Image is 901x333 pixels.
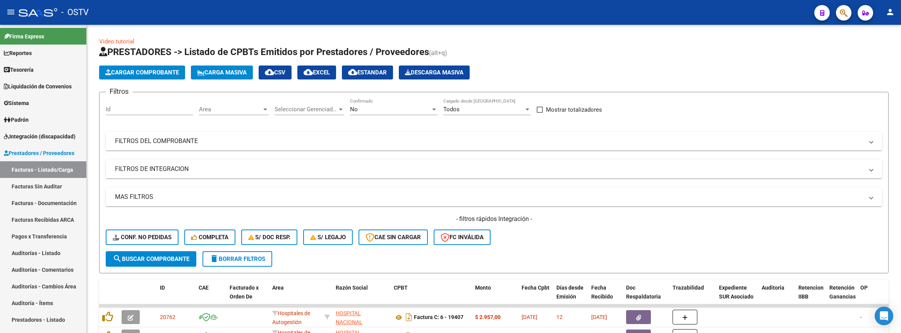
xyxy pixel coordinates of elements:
[209,254,219,263] mat-icon: delete
[333,280,391,314] datatable-header-cell: Razón Social
[391,280,472,314] datatable-header-cell: CPBT
[197,69,247,76] span: Carga Masiva
[184,229,235,245] button: Completa
[303,229,353,245] button: S/ legajo
[342,66,393,79] button: Estandar
[160,314,175,320] span: 20762
[269,280,321,314] datatable-header-cell: Area
[4,116,29,124] span: Padrón
[209,255,265,262] span: Borrar Filtros
[106,188,882,206] mat-expansion-panel-header: MAS FILTROS
[6,7,15,17] mat-icon: menu
[443,106,460,113] span: Todos
[719,285,753,300] span: Expediente SUR Asociado
[860,285,868,291] span: OP
[99,47,429,57] span: PRESTADORES -> Listado de CPBTs Emitidos por Prestadores / Proveedores
[886,7,895,17] mat-icon: person
[522,285,549,291] span: Fecha Cpbt
[203,251,272,267] button: Borrar Filtros
[61,4,89,21] span: - OSTV
[4,99,29,107] span: Sistema
[441,234,484,241] span: FC Inválida
[475,285,491,291] span: Monto
[475,314,501,320] strong: $ 2.957,00
[404,311,414,323] i: Descargar documento
[248,234,291,241] span: S/ Doc Resp.
[241,229,298,245] button: S/ Doc Resp.
[265,67,274,77] mat-icon: cloud_download
[588,280,623,314] datatable-header-cell: Fecha Recibido
[399,66,470,79] app-download-masive: Descarga masiva de comprobantes (adjuntos)
[275,106,337,113] span: Seleccionar Gerenciador
[826,280,857,314] datatable-header-cell: Retención Ganancias
[272,310,310,325] span: Hospitales de Autogestión
[860,314,862,320] span: -
[399,66,470,79] button: Descarga Masiva
[115,137,863,145] mat-panel-title: FILTROS DEL COMPROBANTE
[798,285,824,300] span: Retencion IIBB
[366,234,421,241] span: CAE SIN CARGAR
[4,132,76,141] span: Integración (discapacidad)
[875,307,893,325] div: Open Intercom Messenger
[414,314,463,321] strong: Factura C: 6 - 19407
[829,285,856,300] span: Retención Ganancias
[196,280,227,314] datatable-header-cell: CAE
[297,66,336,79] button: EXCEL
[4,149,74,157] span: Prestadores / Proveedores
[762,285,784,291] span: Auditoria
[259,66,292,79] button: CSV
[553,280,588,314] datatable-header-cell: Días desde Emisión
[4,66,34,74] span: Tesorería
[191,66,253,79] button: Carga Masiva
[669,280,716,314] datatable-header-cell: Trazabilidad
[191,234,228,241] span: Completa
[310,234,346,241] span: S/ legajo
[434,229,491,245] button: FC Inválida
[556,314,563,320] span: 12
[623,280,669,314] datatable-header-cell: Doc Respaldatoria
[230,285,259,300] span: Facturado x Orden De
[556,285,584,300] span: Días desde Emisión
[4,49,32,57] span: Reportes
[115,165,863,173] mat-panel-title: FILTROS DE INTEGRACION
[673,285,704,291] span: Trazabilidad
[405,69,463,76] span: Descarga Masiva
[359,229,428,245] button: CAE SIN CARGAR
[304,67,313,77] mat-icon: cloud_download
[716,280,759,314] datatable-header-cell: Expediente SUR Asociado
[429,49,447,57] span: (alt+q)
[106,132,882,150] mat-expansion-panel-header: FILTROS DEL COMPROBANTE
[472,280,518,314] datatable-header-cell: Monto
[106,251,196,267] button: Buscar Comprobante
[272,285,284,291] span: Area
[591,314,607,320] span: [DATE]
[113,234,172,241] span: Conf. no pedidas
[546,105,602,114] span: Mostrar totalizadores
[336,285,368,291] span: Razón Social
[105,69,179,76] span: Cargar Comprobante
[199,106,262,113] span: Area
[336,309,388,325] div: 30635976809
[304,69,330,76] span: EXCEL
[522,314,537,320] span: [DATE]
[99,66,185,79] button: Cargar Comprobante
[348,69,387,76] span: Estandar
[113,254,122,263] mat-icon: search
[115,193,863,201] mat-panel-title: MAS FILTROS
[795,280,826,314] datatable-header-cell: Retencion IIBB
[106,160,882,178] mat-expansion-panel-header: FILTROS DE INTEGRACION
[4,32,44,41] span: Firma Express
[4,82,72,91] span: Liquidación de Convenios
[157,280,196,314] datatable-header-cell: ID
[348,67,357,77] mat-icon: cloud_download
[113,255,189,262] span: Buscar Comprobante
[199,285,209,291] span: CAE
[99,38,134,45] a: Video tutorial
[857,280,888,314] datatable-header-cell: OP
[106,229,178,245] button: Conf. no pedidas
[626,285,661,300] span: Doc Respaldatoria
[106,215,882,223] h4: - filtros rápidos Integración -
[160,285,165,291] span: ID
[106,86,132,97] h3: Filtros
[759,280,795,314] datatable-header-cell: Auditoria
